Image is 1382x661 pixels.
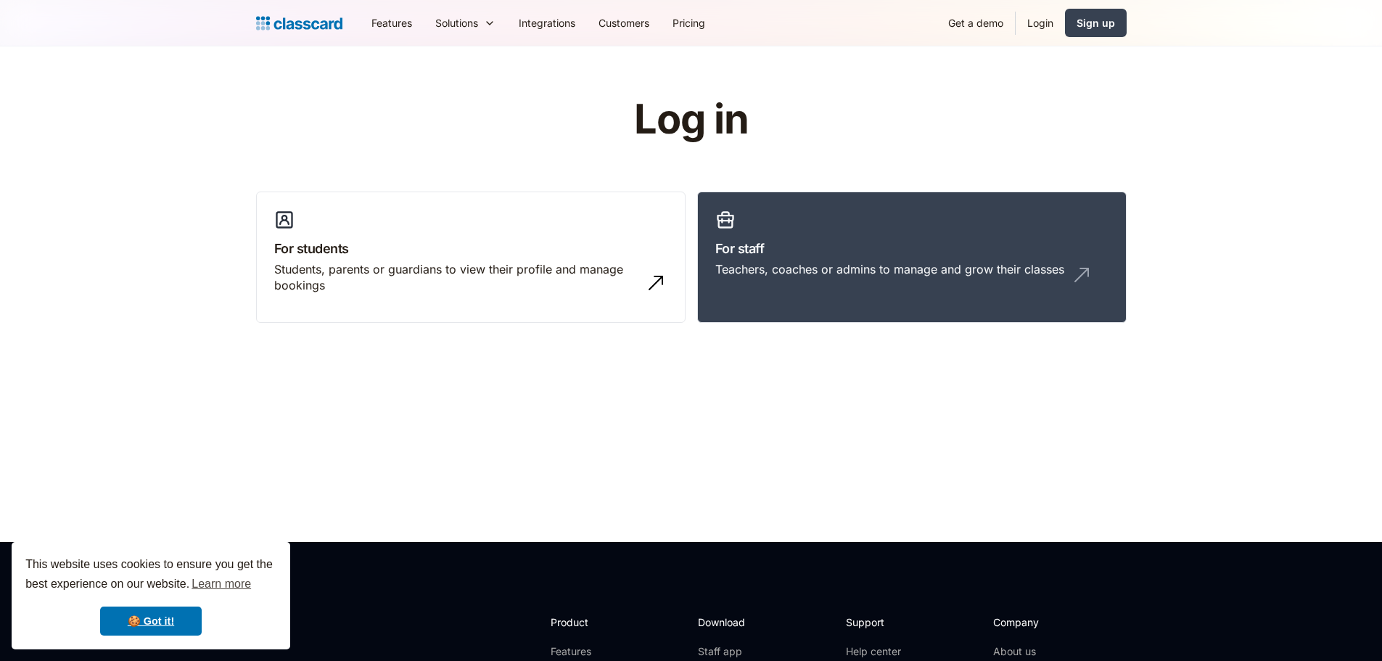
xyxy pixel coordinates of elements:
span: This website uses cookies to ensure you get the best experience on our website. [25,556,276,595]
h3: For students [274,239,667,258]
h2: Download [698,615,757,630]
a: Integrations [507,7,587,39]
a: Login [1016,7,1065,39]
a: Pricing [661,7,717,39]
h3: For staff [715,239,1109,258]
a: For staffTeachers, coaches or admins to manage and grow their classes [697,192,1127,324]
div: Solutions [424,7,507,39]
div: Students, parents or guardians to view their profile and manage bookings [274,261,638,294]
a: learn more about cookies [189,573,253,595]
a: Features [551,644,628,659]
a: Features [360,7,424,39]
h2: Company [993,615,1090,630]
h1: Log in [461,97,921,142]
div: Teachers, coaches or admins to manage and grow their classes [715,261,1064,277]
h2: Support [846,615,905,630]
a: For studentsStudents, parents or guardians to view their profile and manage bookings [256,192,686,324]
div: Solutions [435,15,478,30]
div: Sign up [1077,15,1115,30]
a: Staff app [698,644,757,659]
a: Customers [587,7,661,39]
div: cookieconsent [12,542,290,649]
a: dismiss cookie message [100,607,202,636]
a: Help center [846,644,905,659]
a: Sign up [1065,9,1127,37]
a: Get a demo [937,7,1015,39]
h2: Product [551,615,628,630]
a: About us [993,644,1090,659]
a: Logo [256,13,342,33]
